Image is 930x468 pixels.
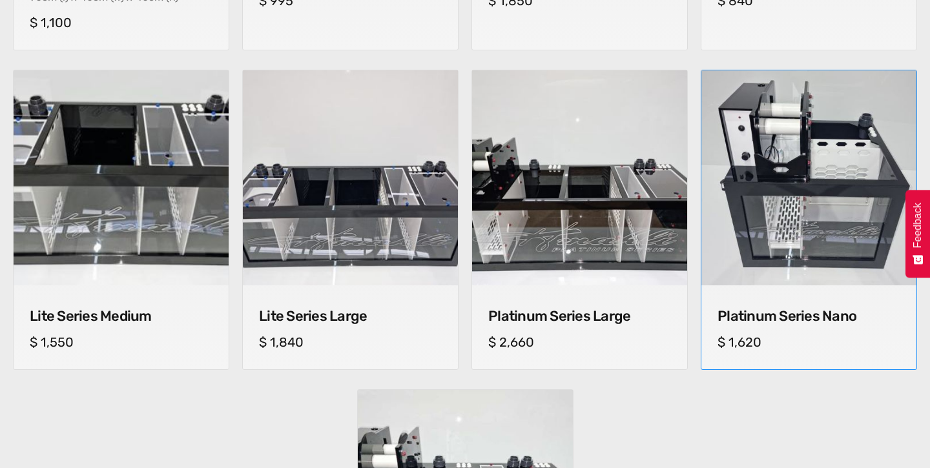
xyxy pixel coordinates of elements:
[488,334,671,350] h5: $ 2,660
[14,70,229,285] img: Lite Series Medium
[905,190,930,278] button: Feedback - Show survey
[488,308,671,325] h4: Platinum Series Large
[242,70,459,370] a: Lite Series LargeLite Series LargeLite Series Large$ 1,840
[30,15,212,30] h5: $ 1,100
[471,70,688,370] a: Platinum Series LargePlatinum Series LargePlatinum Series Large$ 2,660
[13,70,229,370] a: Lite Series MediumLite Series MediumLite Series Medium$ 1,550
[259,334,442,350] h5: $ 1,840
[30,334,212,350] h5: $ 1,550
[718,308,900,325] h4: Platinum Series Nano
[259,308,442,325] h4: Lite Series Large
[718,334,900,350] h5: $ 1,620
[472,70,687,285] img: Platinum Series Large
[912,203,924,248] span: Feedback
[243,70,458,285] img: Lite Series Large
[701,70,917,370] a: Platinum Series NanoPlatinum Series NanoPlatinum Series Nano$ 1,620
[30,308,212,325] h4: Lite Series Medium
[696,65,922,291] img: Platinum Series Nano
